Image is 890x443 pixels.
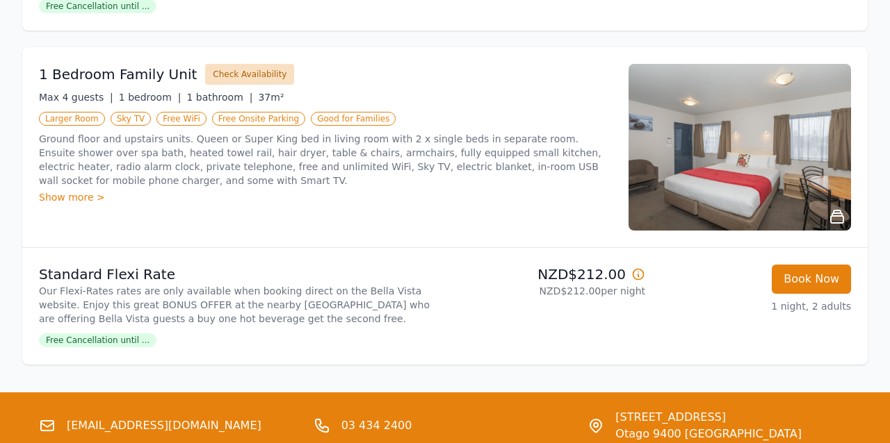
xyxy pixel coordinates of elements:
[205,64,294,85] button: Check Availability
[39,112,105,126] span: Larger Room
[156,112,207,126] span: Free WiFi
[39,284,439,326] p: Our Flexi-Rates rates are only available when booking direct on the Bella Vista website. Enjoy th...
[258,92,284,103] span: 37m²
[39,265,439,284] p: Standard Flexi Rate
[39,65,197,84] h3: 1 Bedroom Family Unit
[341,417,412,434] a: 03 434 2400
[615,426,802,442] span: Otago 9400 [GEOGRAPHIC_DATA]
[212,112,305,126] span: Free Onsite Parking
[615,409,802,426] span: [STREET_ADDRESS]
[39,132,612,187] p: Ground floor and upstairs units. Queen or Super King bed in living room with 2 x single beds in s...
[39,190,612,204] div: Show more >
[39,333,156,347] span: Free Cancellation until ...
[67,417,261,434] a: [EMAIL_ADDRESS][DOMAIN_NAME]
[772,265,851,294] button: Book Now
[119,92,181,103] span: 1 bedroom |
[451,284,645,298] p: NZD$212.00 per night
[39,92,113,103] span: Max 4 guests |
[656,299,851,313] p: 1 night, 2 adults
[186,92,252,103] span: 1 bathroom |
[111,112,152,126] span: Sky TV
[451,265,645,284] p: NZD$212.00
[311,112,396,126] span: Good for Families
